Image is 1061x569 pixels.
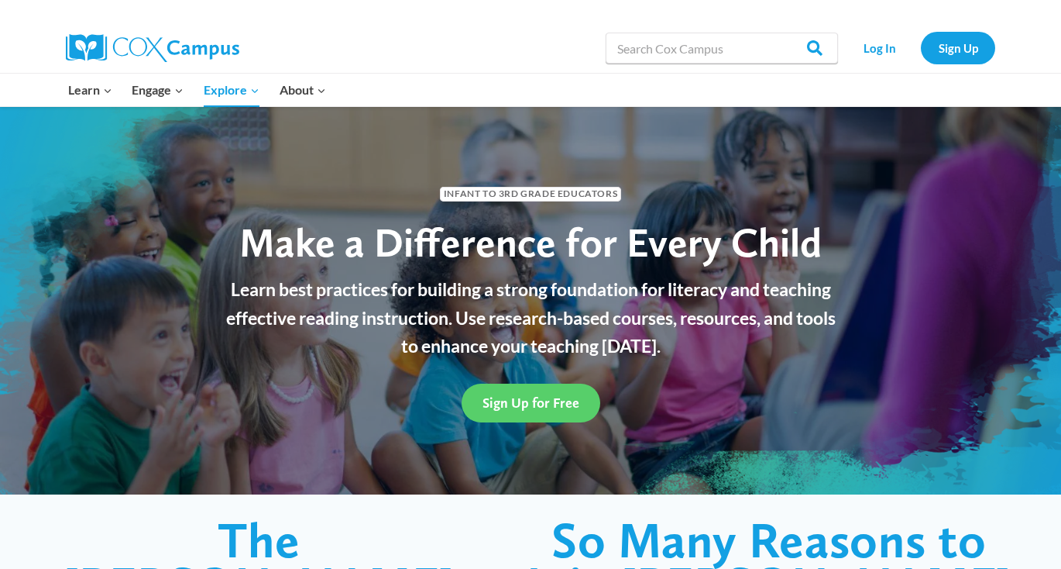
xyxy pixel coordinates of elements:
[239,218,822,267] span: Make a Difference for Every Child
[66,34,239,62] img: Cox Campus
[846,32,995,64] nav: Secondary Navigation
[606,33,838,64] input: Search Cox Campus
[440,187,621,202] span: Infant to 3rd Grade Educators
[921,32,995,64] a: Sign Up
[482,395,579,411] span: Sign Up for Free
[217,275,844,360] p: Learn best practices for building a strong foundation for literacy and teaching effective reading...
[462,384,600,422] a: Sign Up for Free
[58,74,335,106] nav: Primary Navigation
[280,80,326,100] span: About
[132,80,184,100] span: Engage
[68,80,112,100] span: Learn
[204,80,259,100] span: Explore
[846,32,913,64] a: Log In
